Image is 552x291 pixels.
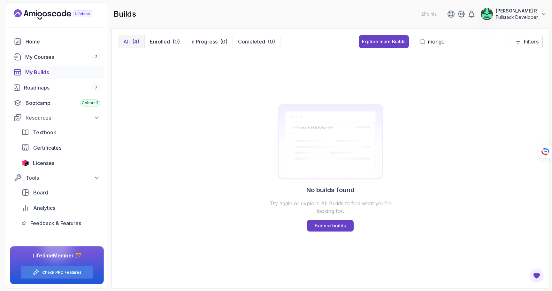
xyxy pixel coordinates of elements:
[359,35,409,48] button: Explore more Builds
[33,204,55,212] span: Analytics
[269,104,392,180] img: Certificates empty-state
[118,35,144,48] button: All(4)
[480,8,547,20] button: user profile image[PERSON_NAME] RFullstack Developer
[42,270,81,275] a: Check PRO Features
[33,189,48,196] span: Board
[268,38,275,45] div: (0)
[233,35,280,48] button: Completed(0)
[524,38,539,45] p: Filters
[421,11,437,17] p: 2 Points
[14,9,107,20] a: Landing page
[24,84,100,91] div: Roadmaps
[10,51,104,63] a: courses
[18,201,104,214] a: analytics
[114,9,136,19] h2: builds
[10,81,104,94] a: roadmaps
[10,97,104,109] a: bootcamp
[26,174,100,182] div: Tools
[123,38,130,45] p: All
[307,220,354,232] a: Explore builds
[150,38,170,45] p: Enrolled
[95,85,97,90] span: 7
[362,38,406,45] div: Explore more Builds
[26,38,100,45] div: Home
[220,38,227,45] div: (0)
[30,219,81,227] span: Feedback & Features
[18,186,104,199] a: board
[21,160,29,166] img: jetbrains icon
[18,217,104,230] a: feedback
[511,35,543,48] button: Filters
[33,159,54,167] span: Licenses
[33,144,61,152] span: Certificates
[95,54,97,59] span: 3
[25,53,100,61] div: My Courses
[306,185,354,194] h2: No builds found
[82,100,98,106] span: Cohort 3
[144,35,185,48] button: Enrolled(0)
[132,38,139,45] div: (4)
[10,35,104,48] a: home
[190,38,218,45] p: In Progress
[18,141,104,154] a: certificates
[25,68,100,76] div: My Builds
[496,14,538,20] p: Fullstack Developer
[496,8,538,14] p: [PERSON_NAME] R
[185,35,233,48] button: In Progress(0)
[481,8,493,20] img: user profile image
[18,126,104,139] a: textbook
[269,200,392,215] p: Try again or explore All Builds to find what you're looking for.
[238,38,265,45] p: Completed
[10,66,104,79] a: builds
[20,266,93,279] button: Check PRO Features
[512,251,552,281] iframe: chat widget
[315,223,346,229] p: Explore builds
[10,172,104,184] button: Tools
[18,157,104,169] a: licenses
[172,38,180,45] div: (0)
[26,99,100,107] div: Bootcamp
[10,112,104,123] button: Resources
[33,129,56,136] span: Textbook
[26,114,100,122] div: Resources
[428,38,503,45] input: Search...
